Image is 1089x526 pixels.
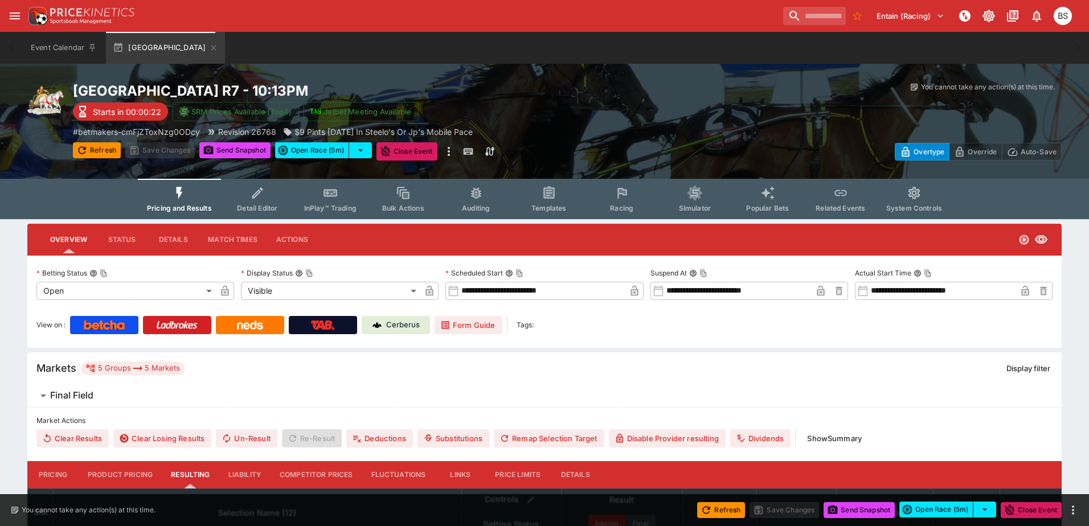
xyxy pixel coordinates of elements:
[241,282,420,300] div: Visible
[899,502,973,517] button: Open Race (5m)
[895,143,1062,161] div: Start From
[362,316,430,334] a: Cerberus
[417,429,489,447] button: Substitutions
[346,429,413,447] button: Deductions
[24,32,104,64] button: Event Calendar
[294,126,473,138] p: $9 Pints [DATE] In Steelo's Or Jp's Mobile Pace
[199,142,271,158] button: Send Snapshot
[362,461,435,488] button: Fluctuations
[36,429,109,447] button: Clear Results
[870,7,951,25] button: Select Tenant
[855,268,911,278] p: Actual Start Time
[1000,359,1057,377] button: Display filter
[275,142,349,158] button: Open Race (5m)
[699,269,707,277] button: Copy To Clipboard
[979,6,999,26] button: Toggle light/dark mode
[609,429,726,447] button: Disable Provider resulting
[914,146,944,158] p: Overtype
[311,320,335,330] img: TabNZ
[968,146,997,158] p: Override
[486,461,550,488] button: Price Limits
[783,7,846,25] input: search
[1018,234,1030,245] svg: Open
[372,320,382,330] img: Cerberus
[85,361,180,375] div: 5 Groups 5 Markets
[304,204,357,212] span: InPlay™ Trading
[1001,502,1062,518] button: Close Event
[93,106,161,118] p: Starts in 00:00:22
[730,429,791,447] button: Dividends
[494,429,604,447] button: Remap Selection Target
[310,106,321,117] img: jetbet-logo.svg
[5,6,25,26] button: open drawer
[73,142,121,158] button: Refresh
[1026,6,1047,26] button: Notifications
[219,461,271,488] button: Liability
[22,505,155,515] p: You cannot take any action(s) at this time.
[442,142,456,161] button: more
[113,429,211,447] button: Clear Losing Results
[36,282,216,300] div: Open
[550,461,601,488] button: Details
[282,429,342,447] span: Re-Result
[36,316,65,334] label: View on :
[824,502,895,518] button: Send Snapshot
[27,461,79,488] button: Pricing
[36,361,76,375] h5: Markets
[531,204,566,212] span: Templates
[1002,6,1023,26] button: Documentation
[283,126,473,138] div: $9 Pints Friday In Steelo's Or Jp's Mobile Pace
[895,143,949,161] button: Overtype
[1034,233,1048,246] svg: Visible
[376,142,437,161] button: Close Event
[138,179,951,219] div: Event type filters
[89,269,97,277] button: Betting StatusCopy To Clipboard
[435,461,486,488] button: Links
[523,492,538,507] button: Bulk edit
[1050,3,1075,28] button: Brendan Scoble
[949,143,1002,161] button: Override
[25,5,48,27] img: PriceKinetics Logo
[50,8,134,17] img: PriceKinetics
[517,316,534,334] label: Tags:
[218,126,276,138] p: Revision 26768
[816,204,865,212] span: Related Events
[1021,146,1057,158] p: Auto-Save
[689,269,697,277] button: Suspend AtCopy To Clipboard
[241,268,293,278] p: Display Status
[886,204,942,212] span: System Controls
[237,204,277,212] span: Detail Editor
[1066,503,1080,517] button: more
[173,102,299,121] button: SRM Prices Available (Top4)
[435,316,502,334] a: Form Guide
[746,204,789,212] span: Popular Bets
[162,461,219,488] button: Resulting
[304,102,419,121] button: Jetbet Meeting Available
[561,488,682,511] th: Result
[914,269,922,277] button: Actual Start TimeCopy To Clipboard
[41,226,96,253] button: Overview
[650,268,687,278] p: Suspend At
[36,412,1053,429] label: Market Actions
[100,269,108,277] button: Copy To Clipboard
[679,204,711,212] span: Simulator
[36,268,87,278] p: Betting Status
[955,6,975,26] button: NOT Connected to PK
[216,429,277,447] span: Un-Result
[386,319,420,331] p: Cerberus
[610,204,633,212] span: Racing
[515,269,523,277] button: Copy To Clipboard
[461,488,561,511] th: Controls
[848,7,866,25] button: No Bookmarks
[147,204,212,212] span: Pricing and Results
[462,204,490,212] span: Auditing
[899,502,996,517] div: split button
[271,461,362,488] button: Competitor Prices
[275,142,372,158] div: split button
[148,226,199,253] button: Details
[50,389,93,401] h6: Final Field
[96,226,148,253] button: Status
[79,461,162,488] button: Product Pricing
[27,384,1062,407] button: Final Field
[106,32,225,64] button: [GEOGRAPHIC_DATA]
